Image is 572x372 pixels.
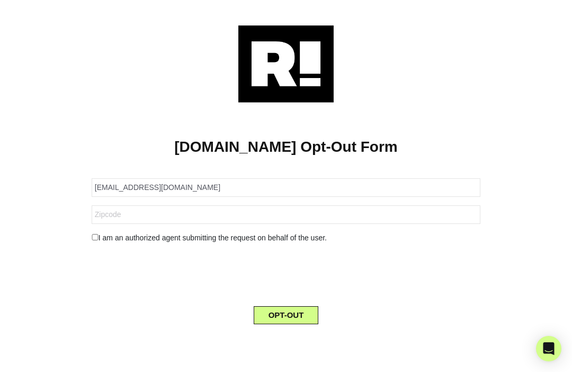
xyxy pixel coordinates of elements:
[92,205,480,224] input: Zipcode
[205,252,367,293] iframe: reCAPTCHA
[84,232,488,244] div: I am an authorized agent submitting the request on behalf of the user.
[536,336,561,361] div: Open Intercom Messenger
[92,178,480,197] input: Email Address
[238,25,334,102] img: Retention.com
[254,306,319,324] button: OPT-OUT
[16,138,556,156] h1: [DOMAIN_NAME] Opt-Out Form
